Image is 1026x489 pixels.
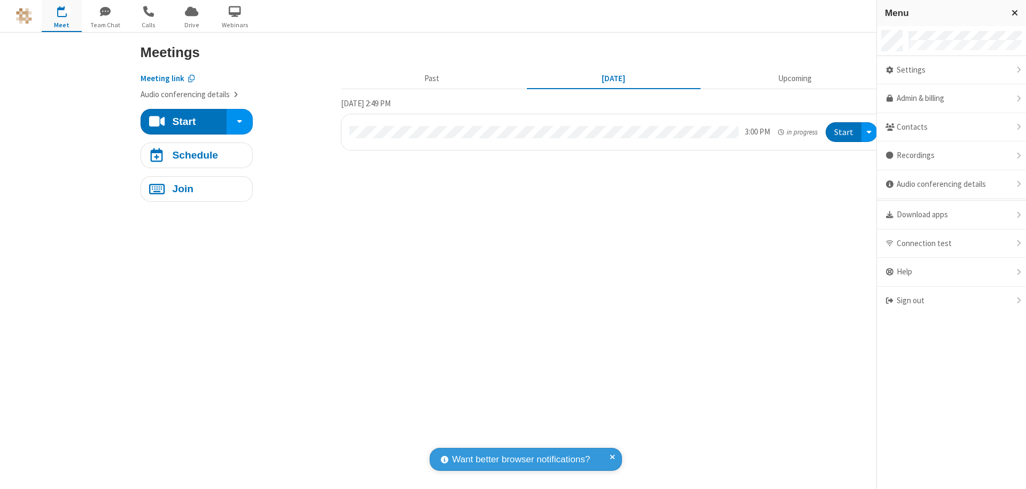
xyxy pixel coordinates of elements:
[885,8,1002,18] h3: Menu
[999,461,1018,482] iframe: Chat
[877,201,1026,230] div: Download apps
[877,141,1026,170] div: Recordings
[16,8,32,24] img: QA Selenium DO NOT DELETE OR CHANGE
[452,453,590,467] span: Want better browser notifications?
[172,20,212,30] span: Drive
[877,170,1026,199] div: Audio conferencing details
[64,6,71,14] div: 1
[227,109,252,135] div: Start conference options
[778,127,817,137] em: in progress
[341,98,391,108] span: [DATE] 2:49 PM
[141,89,238,101] button: Audio conferencing details
[141,73,195,85] button: Copy my meeting room link
[85,20,125,30] span: Team Chat
[877,287,1026,315] div: Sign out
[708,69,882,89] button: Upcoming
[215,20,255,30] span: Webinars
[826,122,861,142] button: Start
[877,84,1026,113] a: Admin & billing
[861,122,877,142] div: Open menu
[141,73,184,83] span: Copy my meeting room link
[745,126,770,138] div: 3:00 PM
[141,109,228,135] button: Start
[141,45,886,60] h3: Meetings
[526,69,700,89] button: [DATE]
[877,258,1026,287] div: Help
[345,69,518,89] button: Past
[877,56,1026,85] div: Settings
[172,150,218,160] h4: Schedule
[877,230,1026,258] div: Connection test
[141,143,253,168] button: Schedule
[141,176,253,202] button: Join
[141,65,333,101] section: Account details
[128,20,168,30] span: Calls
[341,97,886,151] section: Today's Meetings
[877,113,1026,142] div: Contacts
[42,20,82,30] span: Meet
[172,184,193,194] h4: Join
[172,116,196,127] h4: Start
